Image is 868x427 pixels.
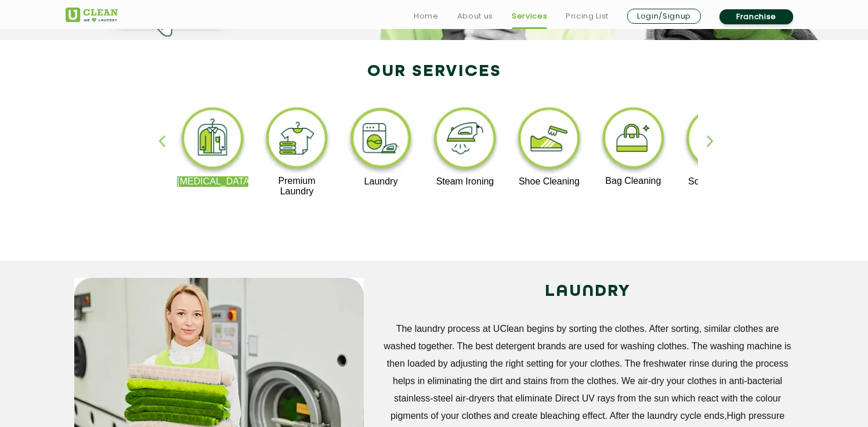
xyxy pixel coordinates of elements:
p: [MEDICAL_DATA] [177,176,248,187]
img: premium_laundry_cleaning_11zon.webp [261,104,332,176]
p: Laundry [345,176,417,187]
a: Franchise [719,9,793,24]
a: Services [512,9,547,23]
a: About us [457,9,493,23]
h2: LAUNDRY [381,278,794,306]
p: Shoe Cleaning [513,176,585,187]
img: steam_ironing_11zon.webp [429,104,501,176]
a: Pricing List [566,9,609,23]
p: Bag Cleaning [598,176,669,186]
img: shoe_cleaning_11zon.webp [513,104,585,176]
img: bag_cleaning_11zon.webp [598,104,669,176]
img: dry_cleaning_11zon.webp [177,104,248,176]
img: sofa_cleaning_11zon.webp [682,104,753,176]
p: Sofa Cleaning [682,176,753,187]
a: Home [414,9,439,23]
img: laundry_cleaning_11zon.webp [345,104,417,176]
p: Premium Laundry [261,176,332,197]
p: Steam Ironing [429,176,501,187]
a: Login/Signup [627,9,701,24]
img: UClean Laundry and Dry Cleaning [66,8,118,22]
